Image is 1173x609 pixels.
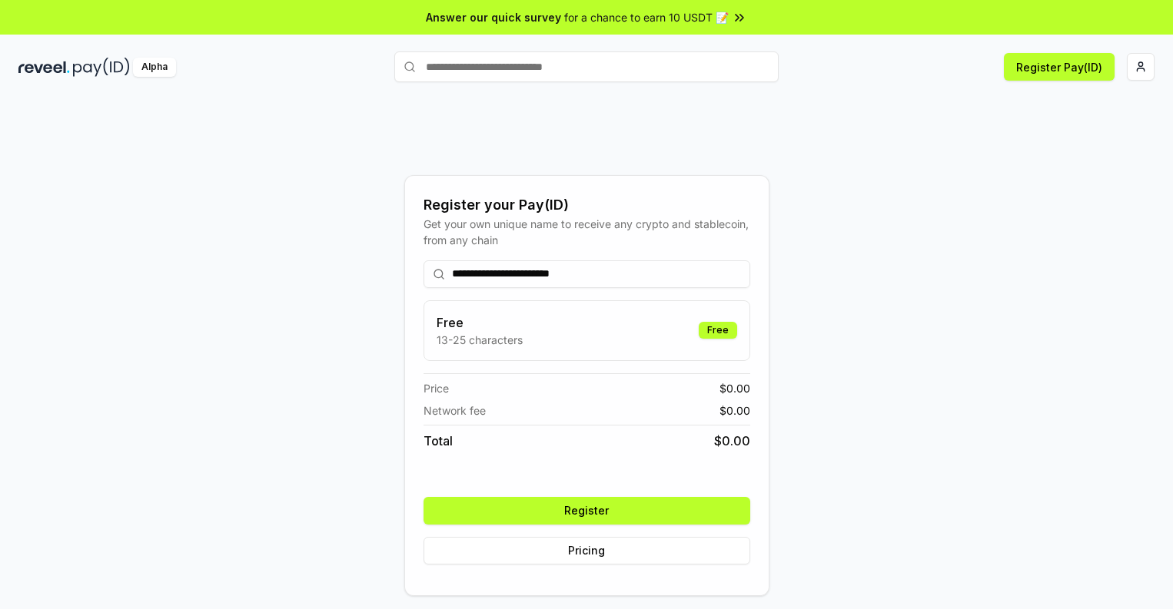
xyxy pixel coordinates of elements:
[424,402,486,419] span: Network fee
[424,497,750,525] button: Register
[133,58,176,77] div: Alpha
[424,432,453,450] span: Total
[424,194,750,216] div: Register your Pay(ID)
[424,537,750,564] button: Pricing
[564,9,729,25] span: for a chance to earn 10 USDT 📝
[424,380,449,396] span: Price
[426,9,561,25] span: Answer our quick survey
[1004,53,1115,81] button: Register Pay(ID)
[437,313,523,332] h3: Free
[699,322,737,339] div: Free
[437,332,523,348] p: 13-25 characters
[73,58,130,77] img: pay_id
[18,58,70,77] img: reveel_dark
[719,402,750,419] span: $ 0.00
[714,432,750,450] span: $ 0.00
[719,380,750,396] span: $ 0.00
[424,216,750,248] div: Get your own unique name to receive any crypto and stablecoin, from any chain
